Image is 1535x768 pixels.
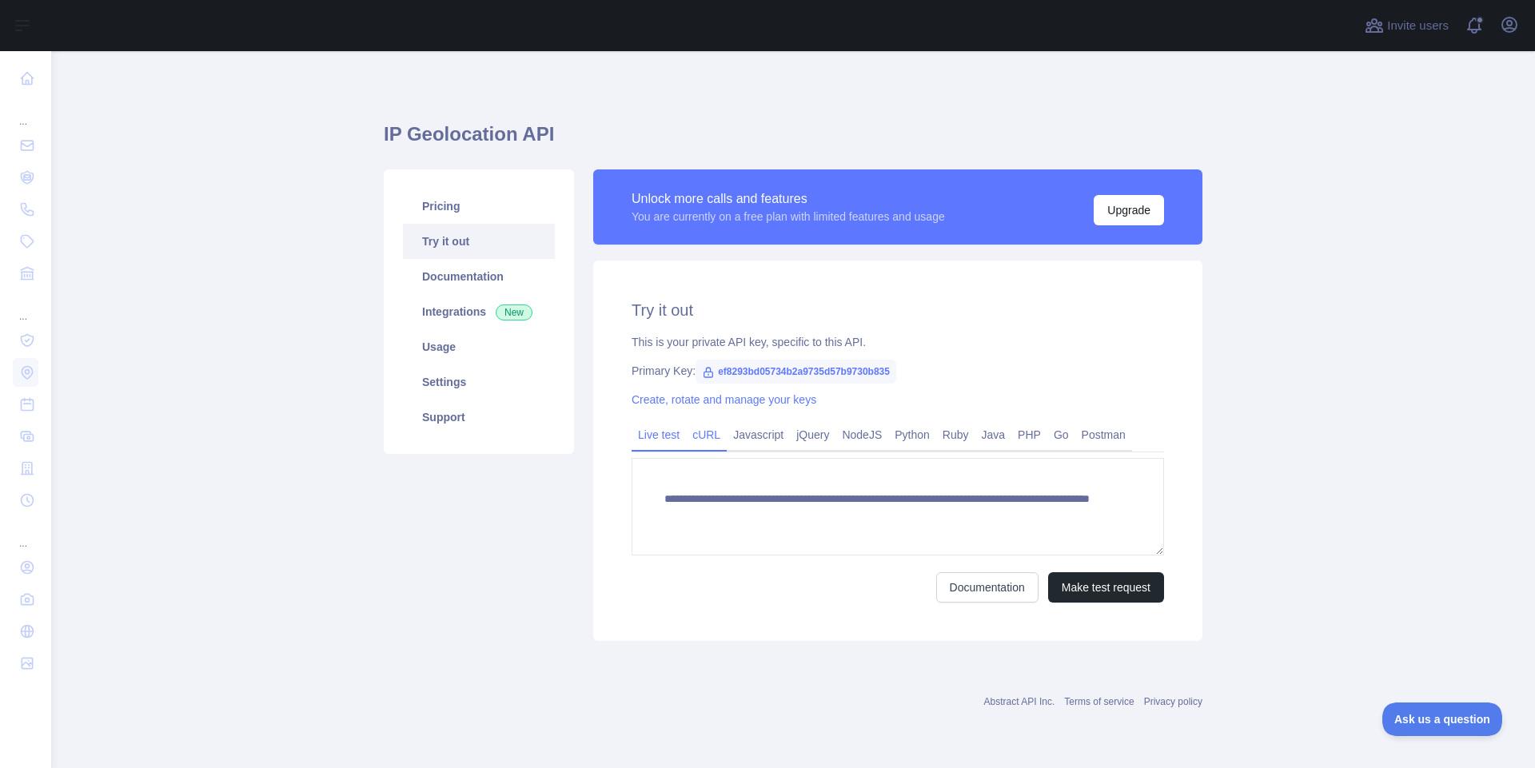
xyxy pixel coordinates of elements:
div: Unlock more calls and features [632,189,945,209]
div: ... [13,96,38,128]
a: Privacy policy [1144,696,1202,707]
a: PHP [1011,422,1047,448]
a: Settings [403,364,555,400]
a: Usage [403,329,555,364]
a: Abstract API Inc. [984,696,1055,707]
a: Create, rotate and manage your keys [632,393,816,406]
a: Try it out [403,224,555,259]
span: ef8293bd05734b2a9735d57b9730b835 [696,360,896,384]
div: ... [13,291,38,323]
a: Go [1047,422,1075,448]
a: jQuery [790,422,835,448]
div: This is your private API key, specific to this API. [632,334,1164,350]
a: Java [975,422,1012,448]
a: Live test [632,422,686,448]
iframe: Toggle Customer Support [1382,702,1503,736]
a: Documentation [936,572,1039,603]
a: Postman [1075,422,1132,448]
div: ... [13,518,38,550]
h2: Try it out [632,299,1164,321]
a: Python [888,422,936,448]
a: Integrations New [403,294,555,329]
a: Documentation [403,259,555,294]
a: NodeJS [835,422,888,448]
span: New [496,304,532,320]
a: Terms of service [1064,696,1134,707]
a: Ruby [936,422,975,448]
span: Invite users [1387,17,1449,35]
button: Upgrade [1094,195,1164,225]
a: Javascript [727,422,790,448]
div: You are currently on a free plan with limited features and usage [632,209,945,225]
button: Make test request [1048,572,1164,603]
a: Support [403,400,555,435]
a: cURL [686,422,727,448]
button: Invite users [1362,13,1452,38]
h1: IP Geolocation API [384,121,1202,160]
div: Primary Key: [632,363,1164,379]
a: Pricing [403,189,555,224]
